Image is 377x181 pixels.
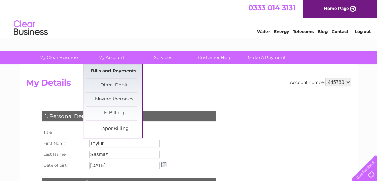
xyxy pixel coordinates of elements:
a: Water [257,29,270,34]
th: Last Name [40,149,88,160]
a: Bills and Payments [86,64,142,78]
div: Account number [290,78,351,86]
a: My Account [83,51,139,64]
a: Make A Payment [238,51,295,64]
img: logo.png [13,18,48,39]
a: Blog [318,29,328,34]
a: Telecoms [293,29,314,34]
img: ... [161,162,166,167]
a: Paper Billing [86,122,142,136]
a: Contact [332,29,348,34]
a: E-Billing [86,106,142,120]
th: Date of birth [40,160,88,171]
a: Direct Debit [86,78,142,92]
div: Clear Business is a trading name of Verastar Limited (registered in [GEOGRAPHIC_DATA] No. 3667643... [28,4,350,33]
a: Customer Help [187,51,243,64]
a: My Clear Business [31,51,87,64]
a: Services [135,51,191,64]
th: Title [40,126,88,138]
a: Energy [274,29,289,34]
a: Log out [354,29,371,34]
div: 1. Personal Details [42,111,216,121]
a: 0333 014 3131 [248,3,295,12]
a: Moving Premises [86,92,142,106]
h2: My Details [26,78,351,91]
th: First Name [40,138,88,149]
